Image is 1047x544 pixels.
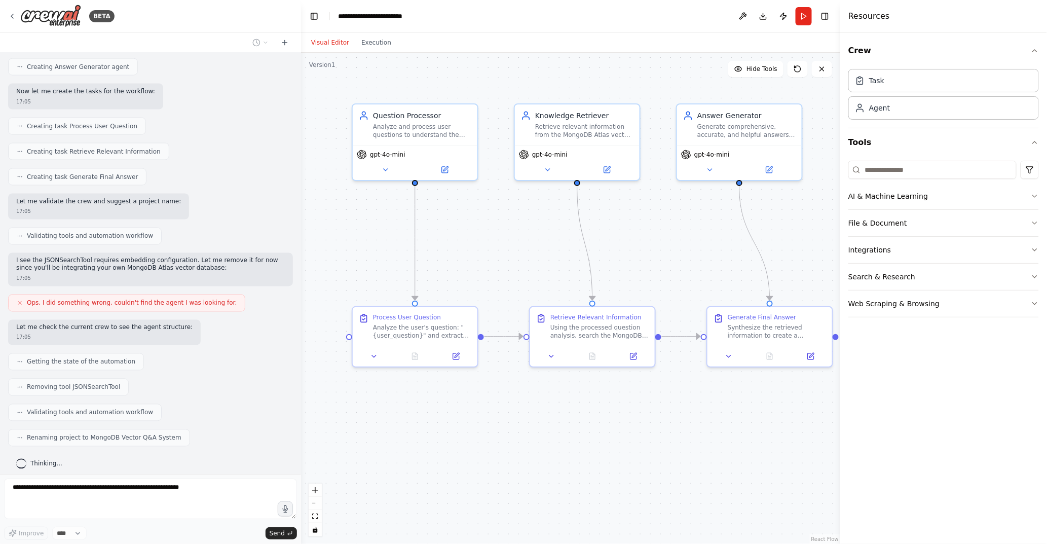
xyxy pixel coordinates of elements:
[848,237,1039,263] button: Integrations
[734,186,775,300] g: Edge from e8217fd4-856d-4e11-8cd2-9de73fd48d7b to a1165795-8e35-4bed-ad69-9f765aab05fd
[416,164,473,176] button: Open in side panel
[248,37,273,49] button: Switch to previous chat
[676,103,803,181] div: Answer GeneratorGenerate comprehensive, accurate, and helpful answers based on retrieved informat...
[818,9,832,23] button: Hide right sidebar
[848,264,1039,290] button: Search & Research
[266,527,297,539] button: Send
[694,151,730,159] span: gpt-4o-mini
[309,484,322,497] button: zoom in
[16,98,155,105] div: 17:05
[410,186,420,300] g: Edge from a1d3ca03-81a4-48d6-b0af-c790ef16b59d to 65fe69f5-2e4a-4111-a83a-1bd6bbb08e3b
[728,323,826,340] div: Synthesize the retrieved information to create a comprehensive, accurate, and helpful answer to t...
[27,299,237,307] span: Ops, I did something wrong, couldn't find the agent I was looking for.
[305,37,355,49] button: Visual Editor
[697,123,796,139] div: Generate comprehensive, accurate, and helpful answers based on retrieved information from the vec...
[746,65,777,73] span: Hide Tools
[20,5,81,27] img: Logo
[16,208,181,215] div: 17:05
[373,323,471,340] div: Analyze the user's question: "{user_question}" and extract key information, intent, and context. ...
[848,183,1039,209] button: AI & Machine Learning
[535,123,633,139] div: Retrieve relevant information from the MongoDB Atlas vector database based on processed questions...
[550,313,642,321] div: Retrieve Relevant Information
[338,11,437,21] nav: breadcrumb
[278,501,293,517] button: Click to speak your automation idea
[270,529,285,537] span: Send
[728,313,797,321] div: Generate Final Answer
[571,350,614,362] button: No output available
[394,350,437,362] button: No output available
[30,460,62,468] span: Thinking...
[848,65,1039,128] div: Crew
[27,383,120,391] span: Removing tool JSONSearchTool
[550,323,649,340] div: Using the processed question analysis, search the MongoDB Atlas vector database to retrieve the m...
[27,409,153,417] span: Validating tools and automation workflow
[616,350,651,362] button: Open in side panel
[16,324,193,332] p: Let me check the current crew to see the agent structure:
[373,111,471,121] div: Question Processor
[514,103,641,181] div: Knowledge RetrieverRetrieve relevant information from the MongoDB Atlas vector database based on ...
[728,61,783,77] button: Hide Tools
[19,529,44,537] span: Improve
[309,523,322,536] button: toggle interactivity
[848,37,1039,65] button: Crew
[27,173,138,181] span: Creating task Generate Final Answer
[27,63,129,71] span: Creating Answer Generator agent
[16,198,181,206] p: Let me validate the crew and suggest a project name:
[848,291,1039,317] button: Web Scraping & Browsing
[16,275,285,282] div: 17:05
[89,10,115,22] div: BETA
[848,10,890,22] h4: Resources
[16,257,285,273] p: I see the JSONSearchTool requires embedding configuration. Let me remove it for now since you'll ...
[811,536,839,542] a: React Flow attribution
[309,497,322,510] button: zoom out
[869,76,884,86] div: Task
[848,157,1039,325] div: Tools
[307,9,321,23] button: Hide left sidebar
[309,61,335,69] div: Version 1
[352,306,478,368] div: Process User QuestionAnalyze the user's question: "{user_question}" and extract key information, ...
[27,358,135,366] span: Getting the state of the automation
[309,484,322,536] div: React Flow controls
[706,306,833,368] div: Generate Final AnswerSynthesize the retrieved information to create a comprehensive, accurate, an...
[355,37,397,49] button: Execution
[749,350,792,362] button: No output available
[869,103,890,113] div: Agent
[578,164,635,176] button: Open in side panel
[16,334,193,341] div: 17:05
[373,313,441,321] div: Process User Question
[532,151,568,159] span: gpt-4o-mini
[277,37,293,49] button: Start a new chat
[697,111,796,121] div: Answer Generator
[309,510,322,523] button: fit view
[27,232,153,240] span: Validating tools and automation workflow
[662,332,700,342] g: Edge from 8af56992-f7d5-4379-949d-856dd402b609 to a1165795-8e35-4bed-ad69-9f765aab05fd
[740,164,798,176] button: Open in side panel
[373,123,471,139] div: Analyze and process user questions to understand the intent and extract key information needed fo...
[27,148,161,156] span: Creating task Retrieve Relevant Information
[572,186,597,300] g: Edge from 1d9c3fc8-da05-4322-9ab3-5b0d5d429893 to 8af56992-f7d5-4379-949d-856dd402b609
[438,350,473,362] button: Open in side panel
[27,434,181,442] span: Renaming project to MongoDB Vector Q&A System
[4,527,48,540] button: Improve
[484,332,523,342] g: Edge from 65fe69f5-2e4a-4111-a83a-1bd6bbb08e3b to 8af56992-f7d5-4379-949d-856dd402b609
[16,88,155,96] p: Now let me create the tasks for the workflow:
[370,151,405,159] span: gpt-4o-mini
[529,306,656,368] div: Retrieve Relevant InformationUsing the processed question analysis, search the MongoDB Atlas vect...
[27,122,137,130] span: Creating task Process User Question
[793,350,828,362] button: Open in side panel
[848,210,1039,236] button: File & Document
[535,111,633,121] div: Knowledge Retriever
[352,103,478,181] div: Question ProcessorAnalyze and process user questions to understand the intent and extract key inf...
[848,128,1039,157] button: Tools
